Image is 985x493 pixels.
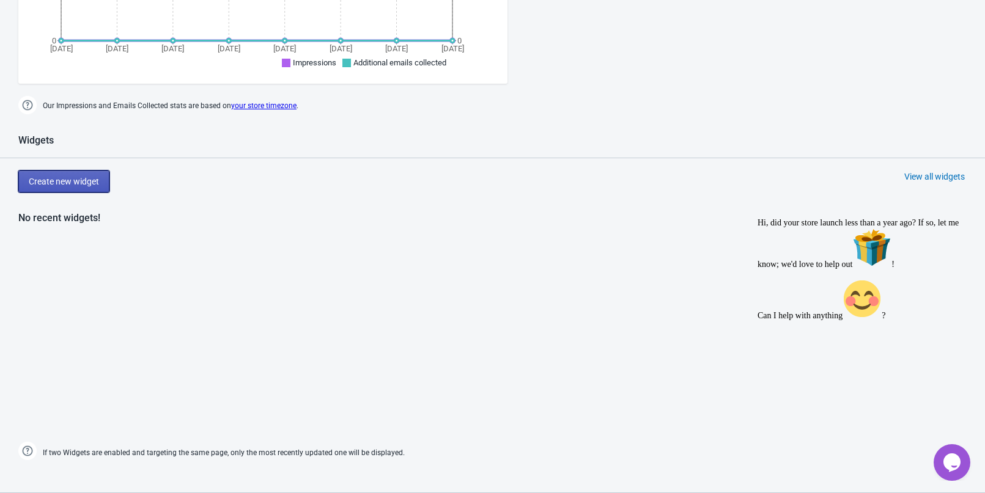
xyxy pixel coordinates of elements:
[753,213,973,438] iframe: chat widget
[231,101,297,110] a: your store timezone
[904,170,965,183] div: View all widgets
[385,44,408,53] tspan: [DATE]
[52,36,56,45] tspan: 0
[441,44,464,53] tspan: [DATE]
[18,96,37,114] img: help.png
[273,44,296,53] tspan: [DATE]
[90,66,129,105] img: :blush:
[457,36,462,45] tspan: 0
[218,44,240,53] tspan: [DATE]
[18,211,100,225] div: No recent widgets!
[5,5,206,56] span: Hi, did your store launch less than a year ago? If so, let me know; we'd love to help out !
[934,444,973,481] iframe: chat widget
[18,170,109,192] button: Create new widget
[43,96,298,116] span: Our Impressions and Emails Collected stats are based on .
[5,5,225,108] div: Hi, did your store launch less than a year ago? If so, let me know; we'd love to help out🎁!Can I ...
[161,44,184,53] tspan: [DATE]
[106,44,128,53] tspan: [DATE]
[29,177,99,186] span: Create new widget
[353,58,446,67] span: Additional emails collected
[18,442,37,460] img: help.png
[330,44,352,53] tspan: [DATE]
[50,44,73,53] tspan: [DATE]
[293,58,336,67] span: Impressions
[5,98,133,107] span: Can I help with anything ?
[100,15,139,54] img: :gift:
[43,443,405,463] span: If two Widgets are enabled and targeting the same page, only the most recently updated one will b...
